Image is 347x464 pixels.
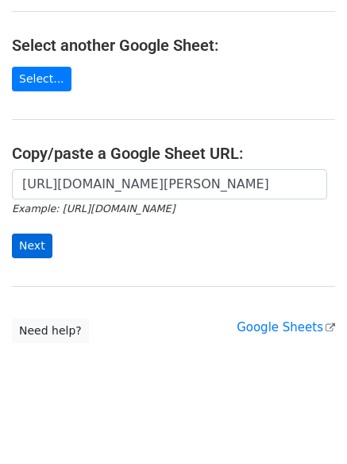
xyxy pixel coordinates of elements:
[12,203,175,215] small: Example: [URL][DOMAIN_NAME]
[268,388,347,464] iframe: Chat Widget
[12,234,52,258] input: Next
[12,319,89,343] a: Need help?
[237,320,335,334] a: Google Sheets
[12,169,327,199] input: Paste your Google Sheet URL here
[12,144,335,163] h4: Copy/paste a Google Sheet URL:
[12,67,71,91] a: Select...
[12,36,335,55] h4: Select another Google Sheet:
